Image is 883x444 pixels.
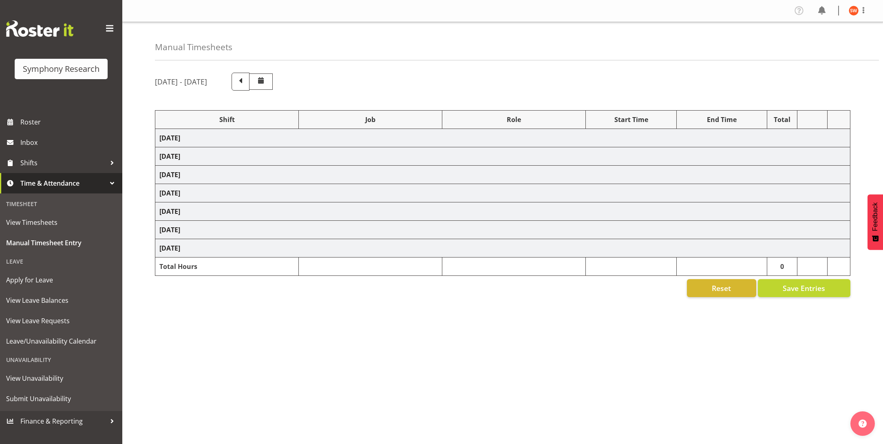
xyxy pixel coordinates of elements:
td: [DATE] [155,129,850,147]
span: View Leave Requests [6,315,116,327]
h4: Manual Timesheets [155,42,232,52]
span: Time & Attendance [20,177,106,189]
div: Total [771,115,793,124]
img: help-xxl-2.png [859,420,867,428]
div: Job [303,115,438,124]
td: 0 [767,258,797,276]
td: [DATE] [155,166,850,184]
span: View Leave Balances [6,294,116,306]
a: View Timesheets [2,212,120,233]
span: Shifts [20,157,106,169]
img: shannon-whelan11890.jpg [849,6,859,16]
button: Feedback - Show survey [868,194,883,250]
div: Role [446,115,581,124]
span: View Timesheets [6,216,116,229]
td: [DATE] [155,184,850,202]
div: Symphony Research [23,63,99,75]
span: View Unavailability [6,372,116,384]
button: Save Entries [758,279,850,297]
span: Save Entries [783,283,825,293]
div: Unavailability [2,351,120,368]
a: Manual Timesheet Entry [2,233,120,253]
td: [DATE] [155,239,850,258]
span: Roster [20,116,118,128]
a: View Leave Requests [2,311,120,331]
td: [DATE] [155,202,850,221]
td: Total Hours [155,258,299,276]
span: Finance & Reporting [20,415,106,427]
span: Submit Unavailability [6,393,116,405]
span: Reset [712,283,731,293]
span: Manual Timesheet Entry [6,237,116,249]
td: [DATE] [155,221,850,239]
button: Reset [687,279,756,297]
span: Inbox [20,136,118,149]
a: Leave/Unavailability Calendar [2,331,120,351]
div: Timesheet [2,195,120,212]
div: Start Time [590,115,672,124]
div: Shift [159,115,294,124]
span: Feedback [872,202,879,231]
div: Leave [2,253,120,270]
a: View Unavailability [2,368,120,388]
span: Leave/Unavailability Calendar [6,335,116,347]
h5: [DATE] - [DATE] [155,77,207,86]
span: Apply for Leave [6,274,116,286]
a: Submit Unavailability [2,388,120,409]
a: Apply for Leave [2,270,120,290]
td: [DATE] [155,147,850,166]
img: Rosterit website logo [6,20,73,37]
a: View Leave Balances [2,290,120,311]
div: End Time [681,115,763,124]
